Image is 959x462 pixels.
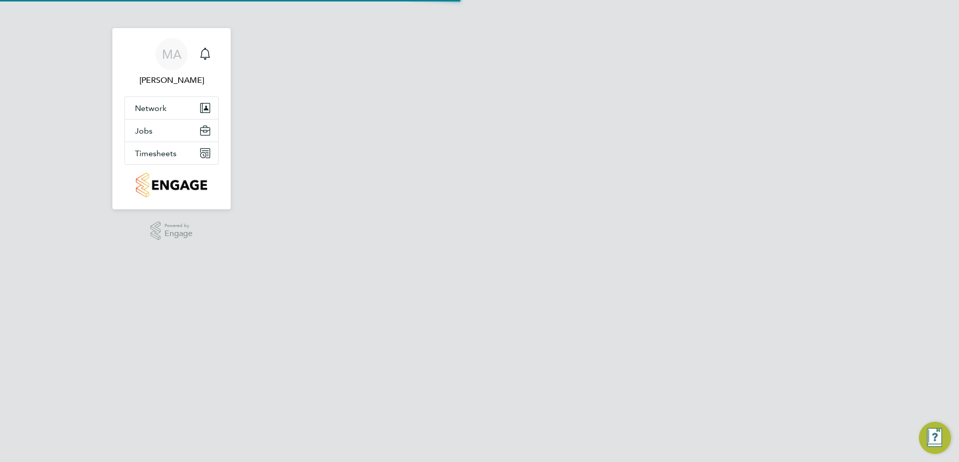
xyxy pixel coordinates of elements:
img: countryside-properties-logo-retina.png [136,173,207,197]
nav: Main navigation [112,28,231,209]
span: Timesheets [135,149,177,158]
span: Jobs [135,126,152,136]
a: Powered byEngage [150,221,193,241]
button: Jobs [125,120,218,142]
span: Matthew Ajimati [124,74,219,86]
a: MA[PERSON_NAME] [124,38,219,86]
button: Network [125,97,218,119]
span: Powered by [165,221,193,230]
a: Go to home page [124,173,219,197]
span: Engage [165,229,193,238]
button: Timesheets [125,142,218,164]
span: Network [135,103,167,113]
span: MA [162,48,182,61]
button: Engage Resource Center [919,422,951,454]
